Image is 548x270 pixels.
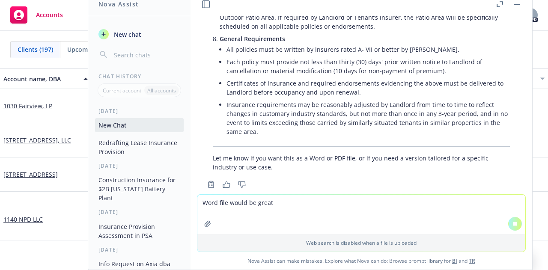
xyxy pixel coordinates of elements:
[220,35,285,43] span: General Requirements
[95,136,184,159] button: Redrafting Lease Insurance Provision
[88,208,191,216] div: [DATE]
[18,45,53,54] span: Clients (197)
[3,136,71,145] a: [STREET_ADDRESS], LLC
[469,257,475,264] a: TR
[147,87,176,94] p: All accounts
[103,87,141,94] p: Current account
[88,162,191,169] div: [DATE]
[226,56,510,77] li: Each policy must provide not less than thirty (30) days' prior written notice to Landlord of canc...
[3,74,78,83] div: Account name, DBA
[226,98,510,138] li: Insurance requirements may be reasonably adjusted by Landlord from time to time to reflect change...
[88,246,191,253] div: [DATE]
[194,252,529,270] span: Nova Assist can make mistakes. Explore what Nova can do: Browse prompt library for and
[213,154,510,172] p: Let me know if you want this as a Word or PDF file, or if you need a version tailored for a speci...
[36,12,63,18] span: Accounts
[207,181,215,188] svg: Copy to clipboard
[88,73,191,80] div: Chat History
[3,215,43,224] a: 1140 NPD LLC
[7,3,66,27] a: Accounts
[3,170,58,179] a: [STREET_ADDRESS]
[226,77,510,98] li: Certificates of insurance and required endorsements evidencing the above must be delivered to Lan...
[3,101,52,110] a: 1030 Fairview, LP
[95,118,184,132] button: New Chat
[95,220,184,243] button: Insurance Provision Assessment in PSA
[88,107,191,115] div: [DATE]
[235,178,249,190] button: Thumbs down
[67,45,137,54] span: Upcoming renewals (56)
[226,43,510,56] li: All policies must be written by insurers rated A- VII or better by [PERSON_NAME].
[203,239,520,246] p: Web search is disabled when a file is uploaded
[112,49,180,61] input: Search chats
[112,30,141,39] span: New chat
[95,27,184,42] button: New chat
[452,257,457,264] a: BI
[95,173,184,205] button: Construction Insurance for $2B [US_STATE] Battery Plant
